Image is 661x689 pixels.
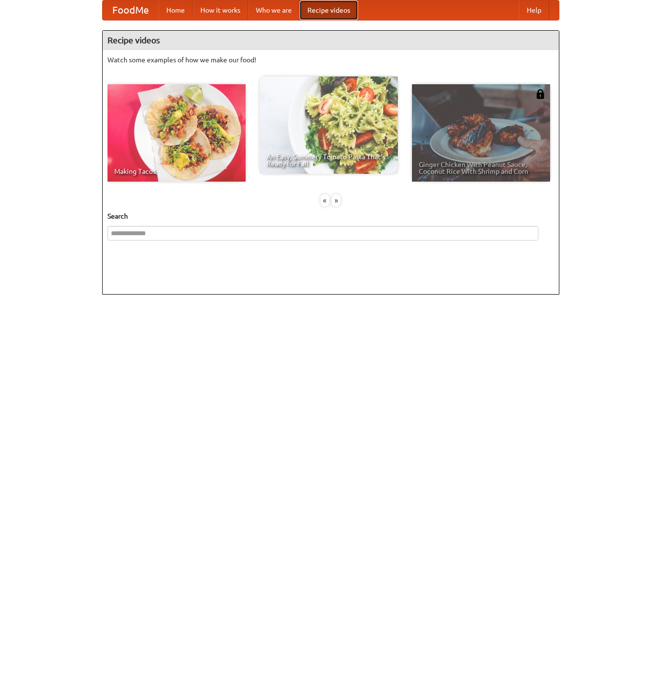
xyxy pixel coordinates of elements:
div: « [321,194,329,206]
div: » [332,194,340,206]
a: How it works [193,0,248,20]
h5: Search [107,211,554,221]
a: Recipe videos [300,0,358,20]
a: FoodMe [103,0,159,20]
a: Making Tacos [107,84,246,182]
a: Help [519,0,549,20]
a: Home [159,0,193,20]
a: Who we are [248,0,300,20]
a: An Easy, Summery Tomato Pasta That's Ready for Fall [260,76,398,174]
p: Watch some examples of how we make our food! [107,55,554,65]
span: Making Tacos [114,168,239,175]
span: An Easy, Summery Tomato Pasta That's Ready for Fall [267,153,391,167]
img: 483408.png [536,89,545,99]
h4: Recipe videos [103,31,559,50]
